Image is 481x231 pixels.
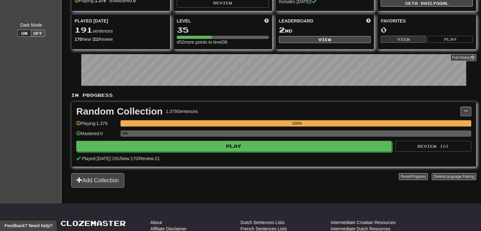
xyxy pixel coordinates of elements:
div: 35 [177,26,269,34]
button: Off [31,30,45,37]
div: Mastered: 0 [76,130,117,141]
span: / [138,156,139,161]
span: Level [177,18,191,24]
div: New / Review [75,36,167,42]
span: Score more points to level up [264,18,269,24]
a: Dutch Sentences Lists [241,219,285,226]
span: Review: 21 [139,156,160,161]
p: In Progress [71,92,476,98]
div: 452 more points to level 36 [177,39,269,45]
button: View [381,36,426,43]
button: Play [428,36,473,43]
div: Playing: 1.379 [76,120,117,131]
span: Played [DATE]: 191 [82,156,119,161]
div: 100% [122,120,471,127]
span: Open feedback widget [4,222,52,229]
a: About [151,219,162,226]
button: ResetProgress [399,173,428,180]
span: Progress [411,174,426,179]
span: a daily [415,1,436,5]
div: Dark Mode [5,22,58,28]
span: Leaderboard [279,18,313,24]
button: Add Collection [71,173,124,188]
div: sentences [75,26,167,34]
div: 1.379 Sentences [166,108,198,115]
span: 191 [75,25,93,34]
span: 2 [279,25,285,34]
button: DeleteLanguage Pairing [432,173,476,180]
div: Favorites [381,18,473,24]
div: nd [279,26,371,34]
span: Played [DATE] [75,18,108,24]
button: View [279,36,371,43]
div: Random Collection [76,107,163,116]
button: On [17,30,31,37]
strong: 170 [75,37,82,42]
a: Full History [450,54,476,61]
span: Language Pairing [445,174,474,179]
a: Clozemaster [60,219,126,227]
div: 0 [381,26,473,34]
span: New: 170 [120,156,138,161]
strong: 21 [93,37,98,42]
span: / [119,156,120,161]
span: This week in points, UTC [366,18,371,24]
a: Intermediate Croatian Resources [331,219,396,226]
button: Review (0) [395,141,471,152]
button: Play [76,141,392,152]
